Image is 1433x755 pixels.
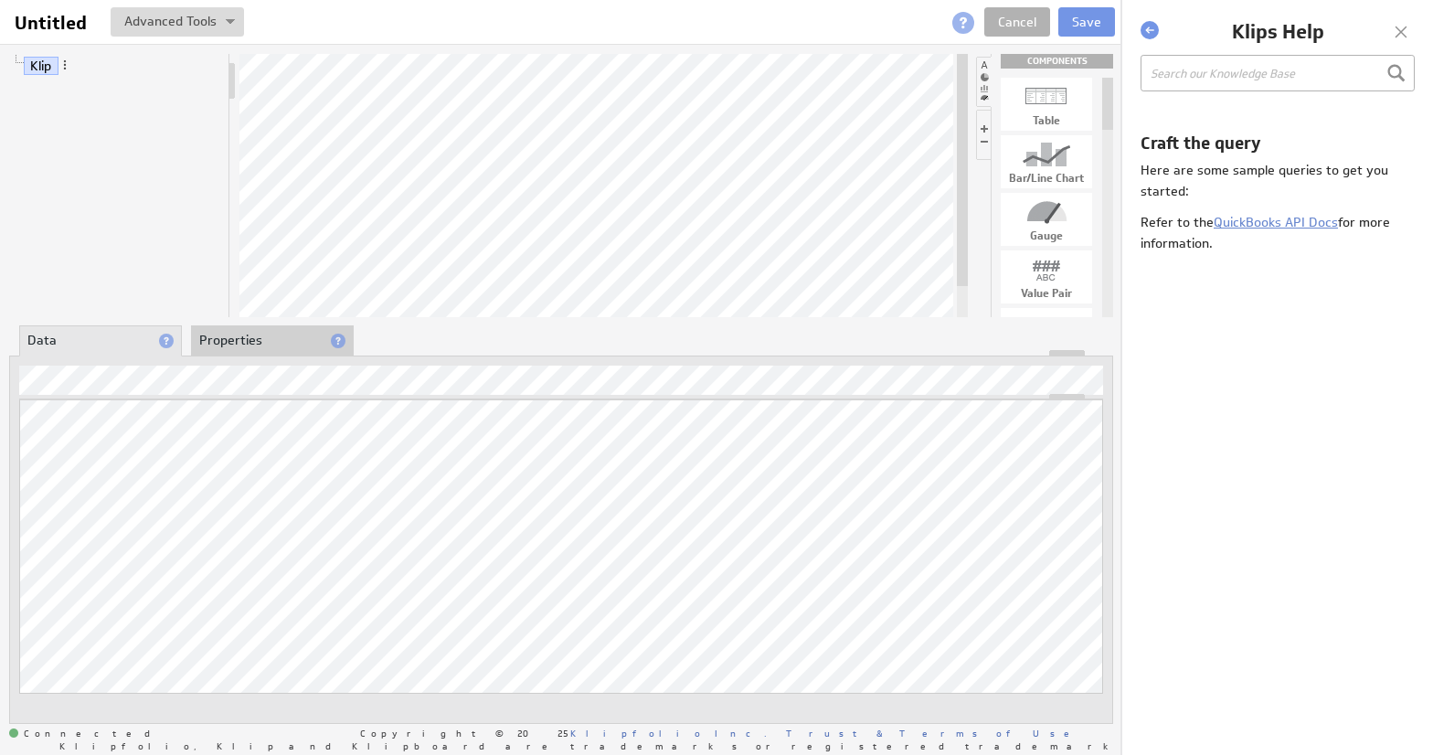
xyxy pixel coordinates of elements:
[976,57,992,107] li: Hide or show the component palette
[1141,133,1415,155] h2: Craft the query
[1141,160,1404,201] p: Here are some sample queries to get you started:
[7,7,100,38] input: Untitled
[984,7,1050,37] a: Cancel
[1001,115,1092,126] div: Table
[58,58,71,71] span: More actions
[786,727,1082,739] a: Trust & Terms of Use
[1001,230,1092,241] div: Gauge
[1141,55,1415,91] input: Search our Knowledge Base
[19,325,182,356] li: Data
[226,19,235,27] img: button-savedrop.png
[191,325,354,356] li: Properties
[1001,288,1092,299] div: Value Pair
[360,728,767,738] span: Copyright © 2025
[9,728,161,739] span: Connected: ID: dpnc-26 Online: true
[1214,214,1338,230] a: QuickBooks API Docs
[24,57,58,75] a: Klip
[1163,18,1392,46] h1: Klips Help
[1141,212,1404,253] p: Refer to the for more information.
[1001,54,1113,69] div: Drag & drop components onto the workspace
[1058,7,1115,37] button: Save
[1001,173,1092,184] div: Bar/Line Chart
[570,727,767,739] a: Klipfolio Inc.
[976,110,991,160] li: Hide or show the component controls palette
[59,741,1384,750] span: Klipfolio, Klip and Klipboard are trademarks or registered trademarks of Klipfolio Inc.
